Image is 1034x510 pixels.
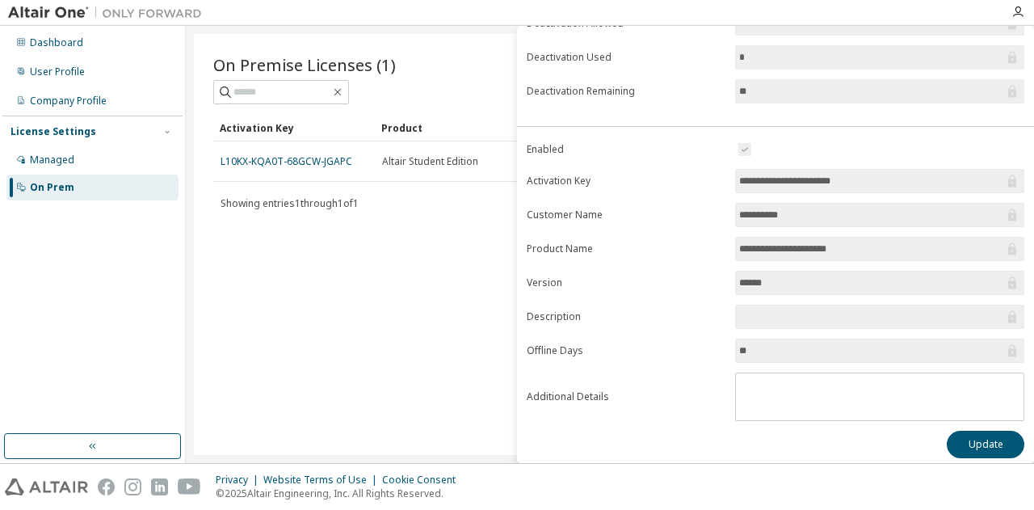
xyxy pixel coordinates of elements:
[527,276,725,289] label: Version
[382,155,478,168] span: Altair Student Edition
[221,196,359,210] span: Showing entries 1 through 1 of 1
[216,474,263,487] div: Privacy
[527,85,725,98] label: Deactivation Remaining
[98,478,115,495] img: facebook.svg
[30,36,83,49] div: Dashboard
[527,390,725,403] label: Additional Details
[178,478,201,495] img: youtube.svg
[30,95,107,107] div: Company Profile
[527,51,725,64] label: Deactivation Used
[527,143,725,156] label: Enabled
[30,65,85,78] div: User Profile
[213,53,396,76] span: On Premise Licenses (1)
[947,431,1024,458] button: Update
[263,474,382,487] div: Website Terms of Use
[8,5,210,21] img: Altair One
[30,154,74,166] div: Managed
[382,474,465,487] div: Cookie Consent
[151,478,168,495] img: linkedin.svg
[220,115,368,141] div: Activation Key
[11,125,96,138] div: License Settings
[124,478,141,495] img: instagram.svg
[527,310,725,323] label: Description
[527,175,725,188] label: Activation Key
[216,487,465,500] p: © 2025 Altair Engineering, Inc. All Rights Reserved.
[30,181,74,194] div: On Prem
[527,344,725,357] label: Offline Days
[527,242,725,255] label: Product Name
[5,478,88,495] img: altair_logo.svg
[221,154,352,168] a: L10KX-KQA0T-68GCW-JGAPC
[381,115,530,141] div: Product
[527,209,725,221] label: Customer Name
